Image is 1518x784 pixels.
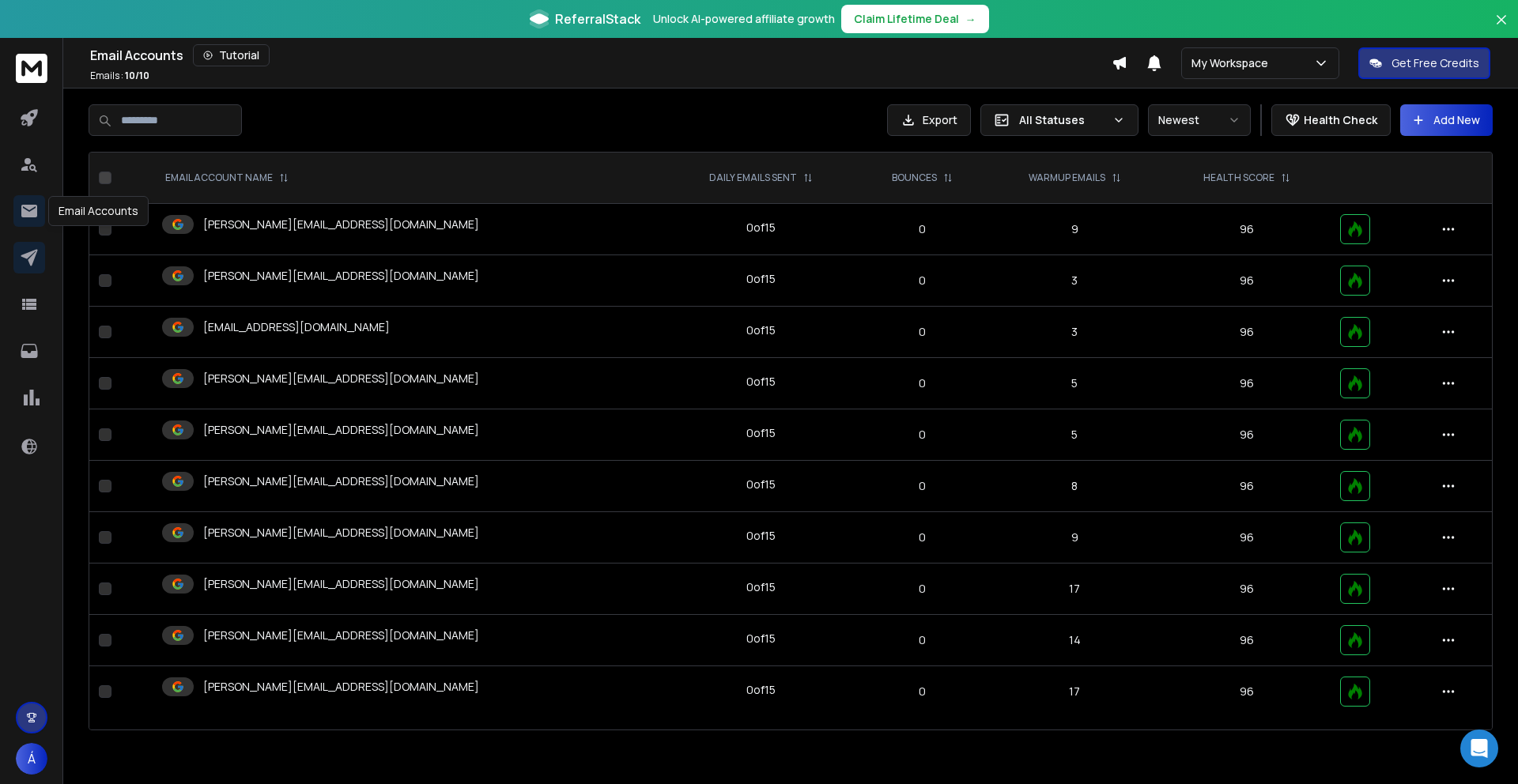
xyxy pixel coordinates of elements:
button: Á [16,743,47,775]
div: 0 of 15 [746,631,776,646]
p: [PERSON_NAME][EMAIL_ADDRESS][DOMAIN_NAME] [203,268,479,284]
div: 0 of 15 [746,374,776,390]
p: Health Check [1304,112,1377,128]
td: 17 [987,563,1163,615]
td: 8 [987,461,1163,512]
button: Close banner [1491,9,1512,47]
button: Export [887,104,971,136]
td: 96 [1163,666,1331,718]
td: 96 [1163,204,1331,255]
td: 96 [1163,461,1331,512]
p: 0 [867,478,977,494]
div: 0 of 15 [746,528,776,544]
td: 3 [987,307,1163,358]
div: 0 of 15 [746,425,776,441]
div: 0 of 15 [746,220,776,236]
p: Unlock AI-powered affiliate growth [653,11,835,27]
span: ReferralStack [555,9,640,28]
p: [PERSON_NAME][EMAIL_ADDRESS][DOMAIN_NAME] [203,371,479,386]
p: [PERSON_NAME][EMAIL_ADDRESS][DOMAIN_NAME] [203,679,479,695]
p: [PERSON_NAME][EMAIL_ADDRESS][DOMAIN_NAME] [203,525,479,541]
p: [PERSON_NAME][EMAIL_ADDRESS][DOMAIN_NAME] [203,217,479,232]
p: 0 [867,632,977,648]
td: 96 [1163,307,1331,358]
button: Health Check [1271,104,1391,136]
td: 96 [1163,512,1331,563]
button: Newest [1148,104,1251,136]
div: EMAIL ACCOUNT NAME [165,171,289,184]
p: WARMUP EMAILS [1029,171,1105,184]
td: 96 [1163,615,1331,666]
div: Email Accounts [48,196,149,226]
td: 9 [987,204,1163,255]
div: 0 of 15 [746,322,776,338]
p: DAILY EMAILS SENT [709,171,797,184]
button: Add New [1400,104,1493,136]
p: All Statuses [1019,112,1106,128]
p: 0 [867,375,977,391]
span: 10 / 10 [125,69,149,82]
p: 0 [867,581,977,597]
td: 5 [987,358,1163,409]
span: → [965,11,976,27]
p: 0 [867,324,977,340]
div: Email Accounts [90,44,1112,66]
div: 0 of 15 [746,579,776,595]
div: 0 of 15 [746,271,776,287]
div: 0 of 15 [746,477,776,492]
p: 0 [867,427,977,443]
div: 0 of 15 [746,682,776,698]
td: 96 [1163,409,1331,461]
td: 14 [987,615,1163,666]
button: Get Free Credits [1358,47,1490,79]
td: 96 [1163,255,1331,307]
td: 17 [987,666,1163,718]
td: 5 [987,409,1163,461]
td: 96 [1163,563,1331,615]
div: Open Intercom Messenger [1460,729,1498,767]
p: 0 [867,221,977,237]
p: My Workspace [1191,55,1274,71]
p: [PERSON_NAME][EMAIL_ADDRESS][DOMAIN_NAME] [203,576,479,592]
p: BOUNCES [892,171,937,184]
p: 0 [867,684,977,699]
p: 0 [867,273,977,288]
p: [PERSON_NAME][EMAIL_ADDRESS][DOMAIN_NAME] [203,628,479,643]
td: 9 [987,512,1163,563]
button: Claim Lifetime Deal→ [841,5,989,33]
p: HEALTH SCORE [1203,171,1274,184]
td: 3 [987,255,1163,307]
td: 96 [1163,358,1331,409]
p: [PERSON_NAME][EMAIL_ADDRESS][DOMAIN_NAME] [203,422,479,438]
p: [PERSON_NAME][EMAIL_ADDRESS][DOMAIN_NAME] [203,473,479,489]
p: Get Free Credits [1391,55,1479,71]
button: Tutorial [193,44,270,66]
p: [EMAIL_ADDRESS][DOMAIN_NAME] [203,319,390,335]
p: Emails : [90,70,149,82]
p: 0 [867,530,977,545]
